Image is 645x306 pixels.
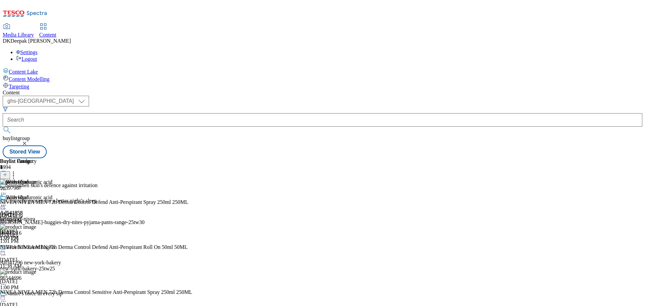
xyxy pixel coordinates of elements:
[16,49,38,55] a: Settings
[39,32,56,38] span: Content
[16,56,37,62] a: Logout
[3,24,34,38] a: Media Library
[39,24,56,38] a: Content
[9,76,49,82] span: Content Modelling
[3,82,642,90] a: Targeting
[3,38,10,44] span: DK
[3,106,8,112] svg: Search Filters
[3,90,642,96] div: Content
[3,113,642,127] input: Search
[3,135,30,141] span: buylistgroup
[9,84,29,89] span: Targeting
[9,69,38,75] span: Content Lake
[3,32,34,38] span: Media Library
[10,38,71,44] span: Deepak [PERSON_NAME]
[3,75,642,82] a: Content Modelling
[3,68,642,75] a: Content Lake
[3,145,47,158] button: Stored View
